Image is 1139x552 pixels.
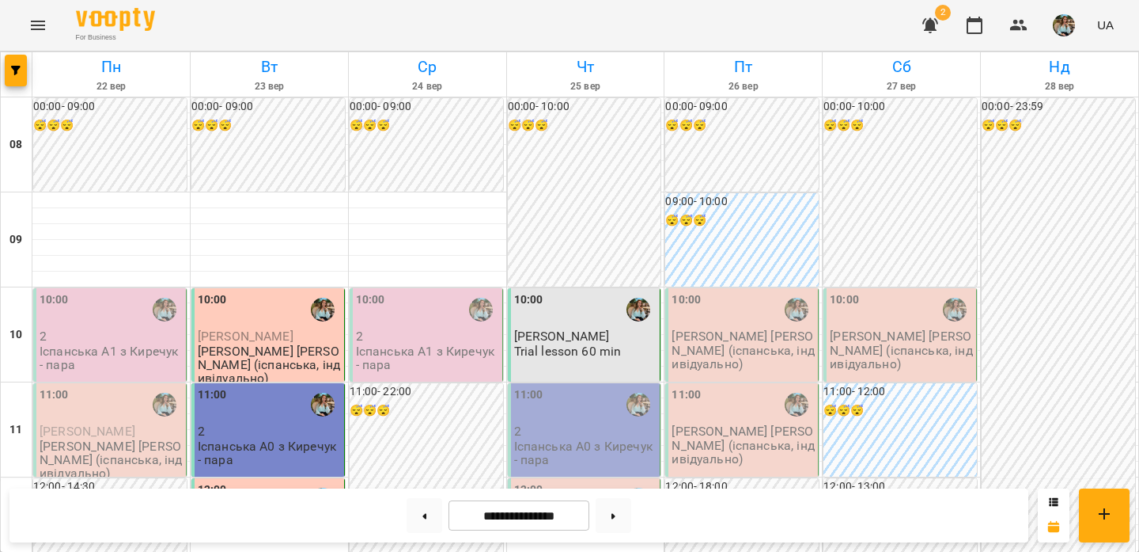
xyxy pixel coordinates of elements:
button: UA [1091,10,1120,40]
img: Киречук Валерія Володимирівна (і) [785,393,808,417]
p: [PERSON_NAME] [PERSON_NAME] (іспанська, індивідуально) [672,424,815,466]
h6: Ср [351,55,504,79]
p: Іспанська А1 з Киречук - пара [356,345,499,372]
p: Іспанська А0 з Киречук - пара [514,440,657,467]
span: [PERSON_NAME] [40,424,135,439]
img: Киречук Валерія Володимирівна (і) [785,298,808,322]
h6: 00:00 - 09:00 [33,98,187,116]
label: 10:00 [356,291,385,309]
img: Киречук Валерія Володимирівна (і) [943,298,967,322]
h6: 11:00 - 22:00 [350,383,503,401]
img: Киречук Валерія Володимирівна (і) [626,298,650,322]
label: 10:00 [198,291,227,309]
h6: 😴😴😴 [508,117,661,135]
label: 11:00 [514,386,543,404]
p: 2 [40,329,183,343]
h6: 00:00 - 10:00 [508,98,661,116]
span: 2 [935,5,951,21]
h6: 11 [9,421,22,439]
h6: 10 [9,326,22,344]
img: Киречук Валерія Володимирівна (і) [469,298,493,322]
h6: 😴😴😴 [665,212,819,230]
p: [PERSON_NAME] [PERSON_NAME] (іспанська, індивідуально) [830,329,973,371]
h6: 00:00 - 10:00 [823,98,977,116]
label: 10:00 [672,291,701,309]
h6: 09 [9,231,22,249]
h6: 😴😴😴 [823,402,977,420]
span: For Business [76,32,155,43]
label: 11:00 [40,386,69,404]
h6: Пт [667,55,819,79]
label: 10:00 [514,291,543,309]
h6: 😴😴😴 [982,117,1135,135]
img: Киречук Валерія Володимирівна (і) [153,393,176,417]
img: Киречук Валерія Володимирівна (і) [153,298,176,322]
img: Voopty Logo [76,8,155,31]
h6: Нд [983,55,1136,79]
img: Киречук Валерія Володимирівна (і) [311,393,335,417]
h6: 27 вер [825,79,978,94]
p: Trial lesson 60 min [514,345,622,358]
span: UA [1097,17,1114,33]
label: 11:00 [672,386,701,404]
label: 10:00 [40,291,69,309]
h6: 00:00 - 23:59 [982,98,1135,116]
h6: 09:00 - 10:00 [665,193,819,211]
p: [PERSON_NAME] [PERSON_NAME] (іспанська, індивідуально) [198,345,341,386]
h6: 25 вер [509,79,662,94]
img: 856b7ccd7d7b6bcc05e1771fbbe895a7.jfif [1053,14,1075,36]
h6: 😴😴😴 [823,117,977,135]
h6: 08 [9,136,22,154]
h6: 28 вер [983,79,1136,94]
p: [PERSON_NAME] [PERSON_NAME] (іспанська, індивідуально) [40,440,183,481]
h6: 😴😴😴 [350,402,503,420]
p: [PERSON_NAME] [PERSON_NAME] (іспанська, індивідуально) [672,329,815,371]
h6: 26 вер [667,79,819,94]
label: 10:00 [830,291,859,309]
h6: 00:00 - 09:00 [350,98,503,116]
span: [PERSON_NAME] [514,329,610,344]
img: Киречук Валерія Володимирівна (і) [311,298,335,322]
h6: Пн [35,55,187,79]
h6: 00:00 - 09:00 [191,98,345,116]
h6: Сб [825,55,978,79]
h6: 😴😴😴 [191,117,345,135]
span: [PERSON_NAME] [198,329,293,344]
h6: 22 вер [35,79,187,94]
h6: Вт [193,55,346,79]
h6: 11:00 - 12:00 [823,383,977,401]
h6: 😴😴😴 [665,117,819,135]
img: Киречук Валерія Володимирівна (і) [626,393,650,417]
p: Іспанська А1 з Киречук - пара [40,345,183,372]
button: Menu [19,6,57,44]
h6: 😴😴😴 [350,117,503,135]
p: 2 [198,424,341,438]
h6: 23 вер [193,79,346,94]
h6: Чт [509,55,662,79]
label: 11:00 [198,386,227,404]
h6: 😴😴😴 [33,117,187,135]
p: Іспанська А0 з Киречук - пара [198,440,341,467]
h6: 24 вер [351,79,504,94]
p: 2 [514,424,657,438]
p: 2 [356,329,499,343]
h6: 00:00 - 09:00 [665,98,819,116]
